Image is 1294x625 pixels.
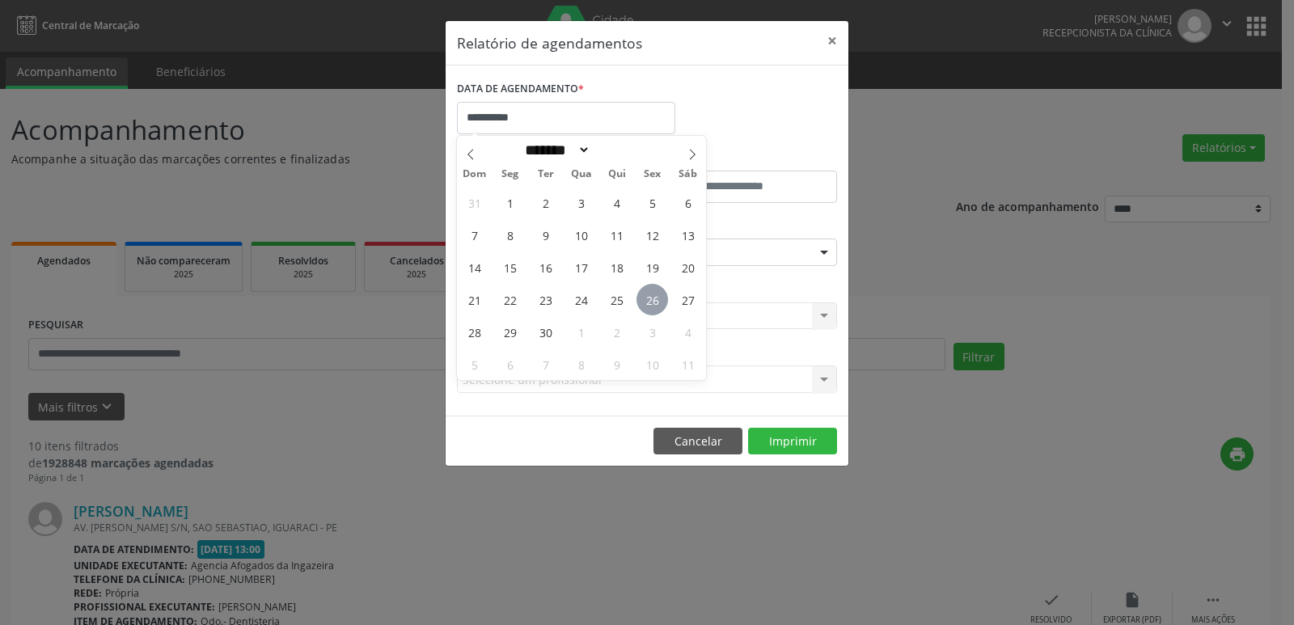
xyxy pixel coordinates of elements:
[636,284,668,315] span: Setembro 26, 2025
[459,348,490,380] span: Outubro 5, 2025
[672,187,704,218] span: Setembro 6, 2025
[519,141,590,158] select: Month
[493,169,528,179] span: Seg
[530,284,561,315] span: Setembro 23, 2025
[601,219,632,251] span: Setembro 11, 2025
[459,251,490,283] span: Setembro 14, 2025
[494,219,526,251] span: Setembro 8, 2025
[670,169,706,179] span: Sáb
[530,316,561,348] span: Setembro 30, 2025
[530,251,561,283] span: Setembro 16, 2025
[601,284,632,315] span: Setembro 25, 2025
[530,219,561,251] span: Setembro 9, 2025
[564,169,599,179] span: Qua
[816,21,848,61] button: Close
[530,187,561,218] span: Setembro 2, 2025
[651,146,837,171] label: ATÉ
[528,169,564,179] span: Ter
[565,284,597,315] span: Setembro 24, 2025
[459,316,490,348] span: Setembro 28, 2025
[494,251,526,283] span: Setembro 15, 2025
[672,219,704,251] span: Setembro 13, 2025
[590,141,644,158] input: Year
[565,251,597,283] span: Setembro 17, 2025
[494,348,526,380] span: Outubro 6, 2025
[459,284,490,315] span: Setembro 21, 2025
[530,348,561,380] span: Outubro 7, 2025
[653,428,742,455] button: Cancelar
[601,187,632,218] span: Setembro 4, 2025
[636,348,668,380] span: Outubro 10, 2025
[672,284,704,315] span: Setembro 27, 2025
[494,284,526,315] span: Setembro 22, 2025
[636,219,668,251] span: Setembro 12, 2025
[599,169,635,179] span: Qui
[636,251,668,283] span: Setembro 19, 2025
[459,219,490,251] span: Setembro 7, 2025
[601,251,632,283] span: Setembro 18, 2025
[635,169,670,179] span: Sex
[459,187,490,218] span: Agosto 31, 2025
[672,251,704,283] span: Setembro 20, 2025
[565,348,597,380] span: Outubro 8, 2025
[636,187,668,218] span: Setembro 5, 2025
[457,32,642,53] h5: Relatório de agendamentos
[494,316,526,348] span: Setembro 29, 2025
[565,219,597,251] span: Setembro 10, 2025
[636,316,668,348] span: Outubro 3, 2025
[565,187,597,218] span: Setembro 3, 2025
[601,348,632,380] span: Outubro 9, 2025
[672,316,704,348] span: Outubro 4, 2025
[565,316,597,348] span: Outubro 1, 2025
[748,428,837,455] button: Imprimir
[457,169,493,179] span: Dom
[601,316,632,348] span: Outubro 2, 2025
[672,348,704,380] span: Outubro 11, 2025
[457,77,584,102] label: DATA DE AGENDAMENTO
[494,187,526,218] span: Setembro 1, 2025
